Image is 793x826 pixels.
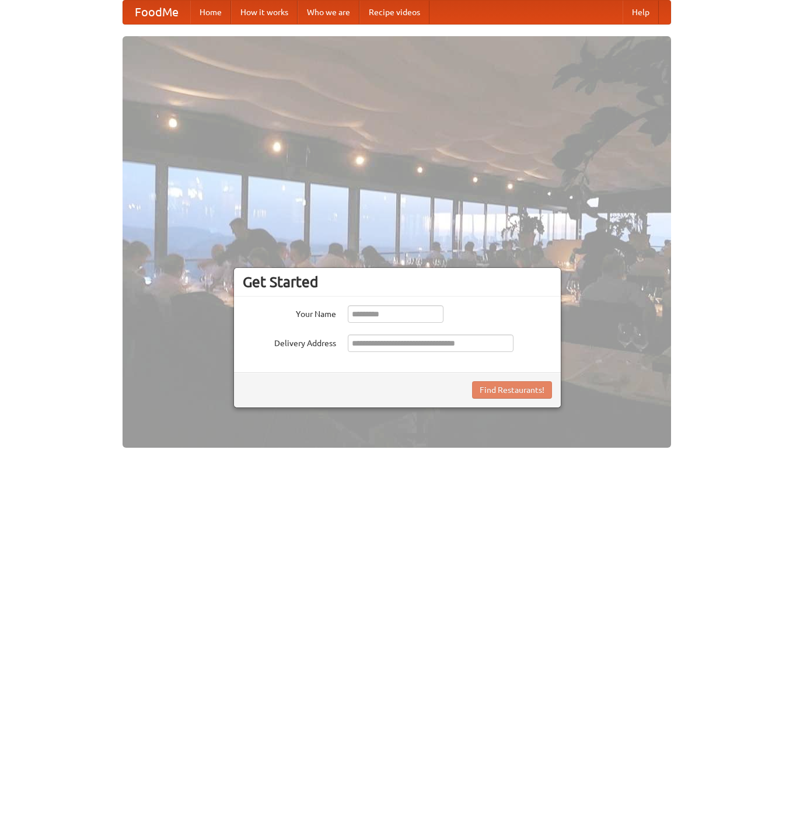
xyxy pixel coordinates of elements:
[243,305,336,320] label: Your Name
[243,273,552,291] h3: Get Started
[123,1,190,24] a: FoodMe
[243,334,336,349] label: Delivery Address
[231,1,298,24] a: How it works
[623,1,659,24] a: Help
[359,1,429,24] a: Recipe videos
[190,1,231,24] a: Home
[298,1,359,24] a: Who we are
[472,381,552,399] button: Find Restaurants!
